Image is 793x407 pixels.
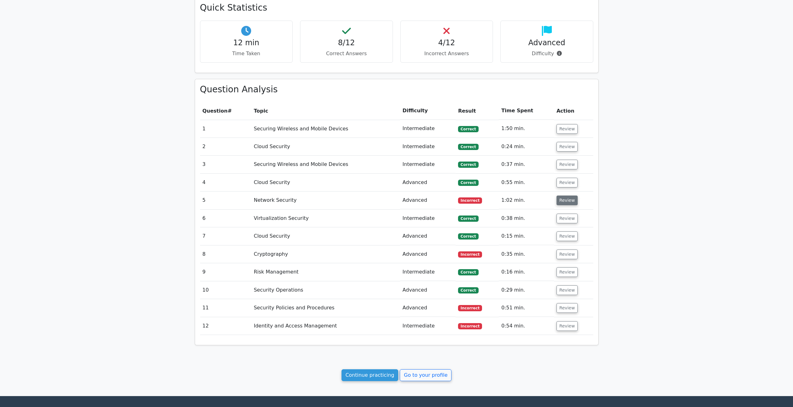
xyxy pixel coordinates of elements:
[251,299,400,317] td: Security Policies and Procedures
[557,178,578,187] button: Review
[458,287,478,293] span: Correct
[458,323,482,329] span: Incorrect
[205,38,288,47] h4: 12 min
[400,138,456,156] td: Intermediate
[557,160,578,169] button: Review
[557,267,578,277] button: Review
[251,227,400,245] td: Cloud Security
[400,227,456,245] td: Advanced
[200,102,251,120] th: #
[251,120,400,138] td: Securing Wireless and Mobile Devices
[456,102,499,120] th: Result
[506,38,588,47] h4: Advanced
[458,233,478,240] span: Correct
[251,191,400,209] td: Network Security
[458,144,478,150] span: Correct
[305,50,388,57] p: Correct Answers
[499,210,554,227] td: 0:38 min.
[458,216,478,222] span: Correct
[557,142,578,152] button: Review
[458,269,478,275] span: Correct
[499,174,554,191] td: 0:55 min.
[499,317,554,335] td: 0:54 min.
[499,191,554,209] td: 1:02 min.
[400,245,456,263] td: Advanced
[400,317,456,335] td: Intermediate
[251,281,400,299] td: Security Operations
[200,281,251,299] td: 10
[499,102,554,120] th: Time Spent
[200,299,251,317] td: 11
[200,191,251,209] td: 5
[200,210,251,227] td: 6
[200,156,251,173] td: 3
[499,281,554,299] td: 0:29 min.
[251,156,400,173] td: Securing Wireless and Mobile Devices
[554,102,593,120] th: Action
[458,126,478,132] span: Correct
[200,2,593,13] h3: Quick Statistics
[458,251,482,258] span: Incorrect
[305,38,388,47] h4: 8/12
[400,281,456,299] td: Advanced
[557,250,578,259] button: Review
[499,245,554,263] td: 0:35 min.
[400,210,456,227] td: Intermediate
[251,210,400,227] td: Virtualization Security
[557,124,578,134] button: Review
[506,50,588,57] p: Difficulty
[499,263,554,281] td: 0:16 min.
[251,245,400,263] td: Cryptography
[400,120,456,138] td: Intermediate
[499,227,554,245] td: 0:15 min.
[557,214,578,223] button: Review
[499,138,554,156] td: 0:24 min.
[200,227,251,245] td: 7
[499,299,554,317] td: 0:51 min.
[200,245,251,263] td: 8
[251,138,400,156] td: Cloud Security
[203,108,228,114] span: Question
[406,50,488,57] p: Incorrect Answers
[400,156,456,173] td: Intermediate
[557,285,578,295] button: Review
[499,120,554,138] td: 1:50 min.
[400,102,456,120] th: Difficulty
[400,174,456,191] td: Advanced
[400,263,456,281] td: Intermediate
[458,197,482,204] span: Incorrect
[557,196,578,205] button: Review
[200,138,251,156] td: 2
[200,174,251,191] td: 4
[458,162,478,168] span: Correct
[200,120,251,138] td: 1
[557,303,578,313] button: Review
[200,263,251,281] td: 9
[251,174,400,191] td: Cloud Security
[200,84,593,95] h3: Question Analysis
[557,231,578,241] button: Review
[499,156,554,173] td: 0:37 min.
[200,317,251,335] td: 12
[557,321,578,331] button: Review
[458,180,478,186] span: Correct
[342,369,399,381] a: Continue practicing
[400,191,456,209] td: Advanced
[406,38,488,47] h4: 4/12
[251,317,400,335] td: Identity and Access Management
[400,369,451,381] a: Go to your profile
[400,299,456,317] td: Advanced
[205,50,288,57] p: Time Taken
[251,263,400,281] td: Risk Management
[251,102,400,120] th: Topic
[458,305,482,311] span: Incorrect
